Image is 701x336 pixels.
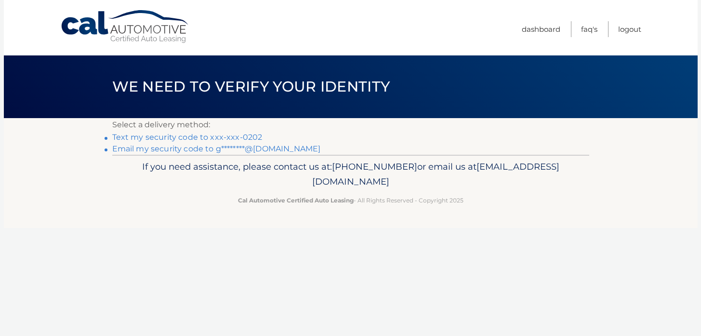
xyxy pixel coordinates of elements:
a: FAQ's [581,21,597,37]
a: Text my security code to xxx-xxx-0202 [112,133,263,142]
span: We need to verify your identity [112,78,390,95]
span: [PHONE_NUMBER] [332,161,417,172]
a: Dashboard [522,21,560,37]
a: Email my security code to g********@[DOMAIN_NAME] [112,144,321,153]
a: Cal Automotive [60,10,190,44]
p: Select a delivery method: [112,118,589,132]
a: Logout [618,21,641,37]
strong: Cal Automotive Certified Auto Leasing [238,197,354,204]
p: If you need assistance, please contact us at: or email us at [119,159,583,190]
p: - All Rights Reserved - Copyright 2025 [119,195,583,205]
